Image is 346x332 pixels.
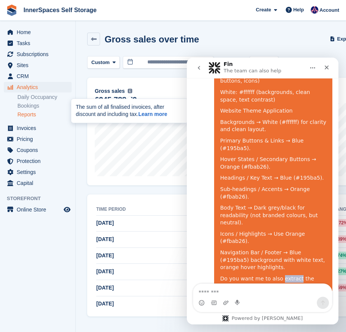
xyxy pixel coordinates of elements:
[20,4,100,16] a: InnerSpaces Self Storage
[33,218,139,240] div: Do you want me to also extract the current live colours from your site (since it uses
[17,111,72,118] a: Reports
[249,56,279,69] button: Month
[17,134,62,144] span: Pricing
[169,247,288,264] td: £45,759.26
[6,5,17,16] img: stora-icon-8386f47178a22dfd0bd8f6a31ec36ba5ce8667c1dd55bd0f319d3a0aa187defe.svg
[17,123,62,133] span: Invoices
[4,178,72,188] a: menu
[96,236,114,242] span: [DATE]
[4,82,72,92] a: menu
[96,204,169,216] th: Time period
[33,191,139,214] div: Navigation Bar / Footer → Blue (#195ba5) background with white text, orange hover highlights.
[169,296,288,312] td: £42,218.34
[17,71,62,81] span: CRM
[256,6,271,14] span: Create
[6,226,145,239] textarea: Message…
[33,117,139,124] div: Headings / Key Text → Blue (#195ba5).
[95,97,137,103] div: £245,788.79
[12,242,18,248] button: Emoji picker
[96,268,114,274] span: [DATE]
[96,220,114,226] span: [DATE]
[17,82,62,92] span: Analytics
[4,38,72,49] a: menu
[169,204,288,216] th: Total gross sales
[17,27,62,38] span: Home
[95,87,125,95] span: Gross sales
[33,31,139,46] div: White: #ffffff (backgrounds, clean space, text contrast)
[293,6,304,14] span: Help
[24,242,30,248] button: Gif picker
[4,134,72,144] a: menu
[128,89,132,93] img: icon-info-grey-7440780725fd019a000dd9b08b2336e03edf1995a4989e88bcd33f0948082b44.svg
[17,38,62,49] span: Tasks
[4,167,72,177] a: menu
[130,239,142,251] button: Send a message…
[169,232,288,248] td: £43,064.10
[17,204,62,215] span: Online Store
[33,98,139,113] div: Hover States / Secondary Buttons → Orange (#fbab26).
[33,61,139,76] div: Backgrounds → White (#ffffff) for clarity and clean layout.
[33,50,139,57] div: Website Theme Application
[96,252,114,258] span: [DATE]
[33,80,139,94] div: Primary Buttons & Links → Blue (#195ba5).
[17,94,72,101] a: Daily Occupancy
[4,27,72,38] a: menu
[48,242,54,248] button: Start recording
[96,285,114,291] span: [DATE]
[4,49,72,60] a: menu
[169,264,288,280] td: £42,083.05
[36,242,42,248] button: Upload attachment
[87,56,120,69] button: Custom
[169,215,288,232] td: £30,694.74
[223,56,246,69] span: Group by
[319,6,339,14] span: Account
[17,167,62,177] span: Settings
[76,103,183,118] div: The sum of all finalised invoices, after discount and including tax.
[17,145,62,155] span: Coupons
[4,145,72,155] a: menu
[33,128,139,143] div: Sub-headings / Accents → Orange (#fbab26).
[4,156,72,166] a: menu
[33,147,139,169] div: Body Text → Dark grey/black for readability (not branded colours, but neutral).
[4,60,72,70] a: menu
[169,280,288,296] td: £41,969.30
[33,173,139,188] div: Icons / Highlights → Use Orange (#fbab26).
[138,108,167,117] a: Learn more
[187,58,338,324] iframe: To enrich screen reader interactions, please activate Accessibility in Grammarly extension settings
[17,178,62,188] span: Capital
[4,123,72,133] a: menu
[4,71,72,81] a: menu
[311,6,318,14] img: Dominic Hampson
[17,49,62,60] span: Subscriptions
[105,34,199,44] h2: Gross sales over time
[63,205,72,214] a: Preview store
[17,156,62,166] span: Protection
[91,59,110,66] span: Custom
[17,60,62,70] span: Sites
[96,301,114,307] span: [DATE]
[17,102,72,110] a: Bookings
[7,195,75,202] span: Storefront
[4,204,72,215] a: menu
